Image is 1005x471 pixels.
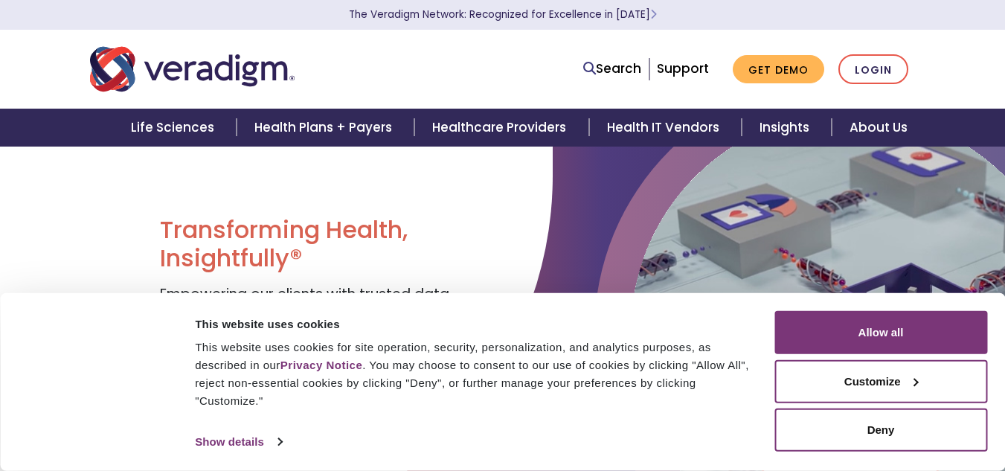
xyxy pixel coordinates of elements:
[589,109,742,147] a: Health IT Vendors
[160,284,487,368] span: Empowering our clients with trusted data, insights, and solutions to help reduce costs and improv...
[90,45,295,94] img: Veradigm logo
[195,315,757,333] div: This website uses cookies
[733,55,824,84] a: Get Demo
[160,216,491,273] h1: Transforming Health, Insightfully®
[113,109,237,147] a: Life Sciences
[774,311,987,354] button: Allow all
[774,408,987,452] button: Deny
[742,109,832,147] a: Insights
[838,54,908,85] a: Login
[583,59,641,79] a: Search
[195,431,281,453] a: Show details
[195,339,757,410] div: This website uses cookies for site operation, security, personalization, and analytics purposes, ...
[832,109,925,147] a: About Us
[414,109,588,147] a: Healthcare Providers
[650,7,657,22] span: Learn More
[237,109,414,147] a: Health Plans + Payers
[280,359,362,371] a: Privacy Notice
[657,60,709,77] a: Support
[349,7,657,22] a: The Veradigm Network: Recognized for Excellence in [DATE]Learn More
[774,359,987,403] button: Customize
